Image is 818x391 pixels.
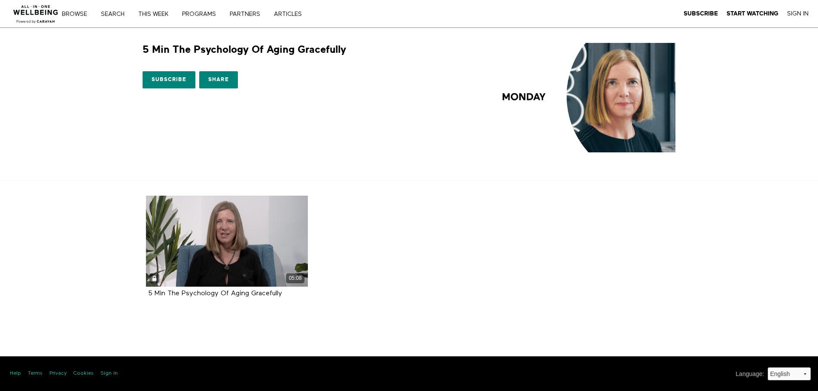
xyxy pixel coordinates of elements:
[143,43,346,56] h1: 5 Min The Psychology Of Aging Gracefully
[684,10,718,17] strong: Subscribe
[227,11,269,17] a: PARTNERS
[143,71,195,88] a: Subscribe
[787,10,809,18] a: Sign In
[59,11,96,17] a: Browse
[684,10,718,18] a: Subscribe
[727,10,778,17] strong: Start Watching
[100,370,118,377] a: Sign in
[727,10,778,18] a: Start Watching
[148,290,282,297] a: 5 Min The Psychology Of Aging Gracefully
[10,370,21,377] a: Help
[271,11,311,17] a: ARTICLES
[28,370,43,377] a: Terms
[286,273,304,283] div: 05:08
[481,43,675,152] img: 5 Min The Psychology Of Aging Gracefully
[179,11,225,17] a: PROGRAMS
[73,370,94,377] a: Cookies
[68,9,319,18] nav: Primary
[98,11,134,17] a: Search
[199,71,238,88] a: Share
[49,370,67,377] a: Privacy
[146,196,308,287] a: 5 Min The Psychology Of Aging Gracefully 05:08
[736,370,764,379] label: Language :
[135,11,177,17] a: THIS WEEK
